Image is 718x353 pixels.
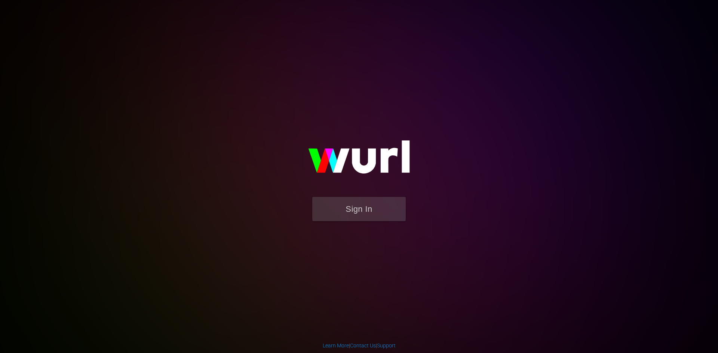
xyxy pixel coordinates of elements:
a: Support [377,343,396,349]
img: wurl-logo-on-black-223613ac3d8ba8fe6dc639794a292ebdb59501304c7dfd60c99c58986ef67473.svg [284,124,434,197]
a: Contact Us [350,343,376,349]
button: Sign In [312,197,406,221]
a: Learn More [323,343,349,349]
div: | | [323,342,396,349]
